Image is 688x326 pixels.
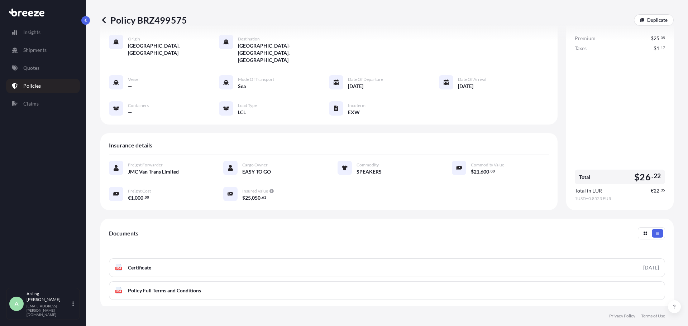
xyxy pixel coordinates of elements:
[100,14,187,26] p: Policy BRZ499575
[575,45,587,52] span: Taxes
[6,43,80,57] a: Shipments
[128,195,131,200] span: €
[128,77,139,82] span: Vessel
[23,47,47,54] p: Shipments
[660,47,660,49] span: .
[252,195,261,200] span: 050
[131,195,134,200] span: 1
[6,61,80,75] a: Quotes
[651,174,653,178] span: .
[651,36,654,41] span: $
[474,169,479,174] span: 21
[128,264,151,271] span: Certificate
[23,100,39,107] p: Claims
[651,188,654,193] span: €
[128,103,149,108] span: Containers
[109,258,665,277] a: PDFCertificate[DATE]
[491,170,495,172] span: 00
[661,47,665,49] span: 17
[348,77,383,82] span: Date of Departure
[238,109,246,116] span: LCL
[479,169,481,174] span: ,
[348,83,363,90] span: [DATE]
[27,304,71,317] p: [EMAIL_ADDRESS][PERSON_NAME][DOMAIN_NAME]
[458,77,486,82] span: Date of Arrival
[128,188,151,194] span: Freight Cost
[145,196,149,199] span: 00
[575,187,602,194] span: Total in EUR
[128,162,163,168] span: Freight Forwarder
[128,109,132,116] span: —
[471,162,504,168] span: Commodity Value
[489,170,490,172] span: .
[128,83,132,90] span: —
[481,169,489,174] span: 600
[575,196,665,201] span: 1 USD = 0.8523 EUR
[109,142,152,149] span: Insurance details
[109,281,665,300] a: PDFPolicy Full Terms and Conditions
[128,42,219,57] span: [GEOGRAPHIC_DATA], [GEOGRAPHIC_DATA]
[23,64,39,72] p: Quotes
[242,188,268,194] span: Insured Value
[14,300,19,307] span: A
[242,195,245,200] span: $
[238,103,257,108] span: Load Type
[134,195,135,200] span: ,
[238,83,246,90] span: Sea
[238,77,274,82] span: Mode of Transport
[660,189,660,191] span: .
[634,14,674,26] a: Duplicate
[128,287,201,294] span: Policy Full Terms and Conditions
[23,29,40,36] p: Insights
[242,168,271,175] span: EASY TO GO
[471,169,474,174] span: $
[6,97,80,111] a: Claims
[661,189,665,191] span: 35
[641,313,665,319] a: Terms of Use
[128,168,179,175] span: JMC Van Trans Limited
[654,174,661,178] span: 22
[640,172,650,181] span: 26
[116,267,121,270] text: PDF
[27,291,71,302] p: Aisling [PERSON_NAME]
[654,36,659,41] span: 25
[238,42,329,64] span: [GEOGRAPHIC_DATA]-[GEOGRAPHIC_DATA], [GEOGRAPHIC_DATA]
[357,162,379,168] span: Commodity
[654,188,659,193] span: 22
[656,46,659,51] span: 1
[647,16,668,24] p: Duplicate
[251,195,252,200] span: ,
[458,83,473,90] span: [DATE]
[23,82,41,89] p: Policies
[654,46,656,51] span: $
[245,195,251,200] span: 25
[348,109,360,116] span: EXW
[634,172,640,181] span: $
[116,290,121,293] text: PDF
[643,264,659,271] div: [DATE]
[135,195,143,200] span: 000
[579,174,590,181] span: Total
[242,162,268,168] span: Cargo Owner
[357,168,382,175] span: SPEAKERS
[609,313,635,319] a: Privacy Policy
[6,79,80,93] a: Policies
[262,196,266,199] span: 61
[348,103,365,108] span: Incoterm
[109,230,138,237] span: Documents
[6,25,80,39] a: Insights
